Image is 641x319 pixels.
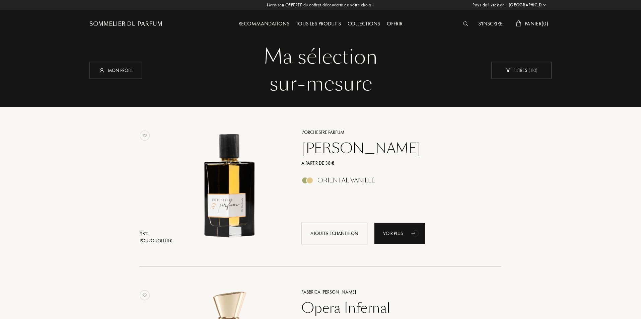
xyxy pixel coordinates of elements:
[296,140,492,156] a: [PERSON_NAME]
[94,70,547,97] div: sur-mesure
[235,20,293,27] a: Recommandations
[344,20,383,27] a: Collections
[296,300,492,316] a: Opera Infernal
[505,68,510,72] img: new_filter_w.svg
[140,131,150,141] img: no_like_p.png
[98,67,105,73] img: profil_icn_w.svg
[89,62,142,79] div: Mon profil
[301,223,367,244] div: Ajouter échantillon
[293,20,344,28] div: Tous les produits
[344,20,383,28] div: Collections
[525,20,548,27] span: Panier ( 0 )
[296,129,492,136] a: L'Orchestre Parfum
[140,237,172,244] div: Pourquoi lui ?
[235,20,293,28] div: Recommandations
[140,230,172,237] div: 98 %
[174,121,291,252] a: Thé Darbouka L'Orchestre Parfum
[293,20,344,27] a: Tous les produits
[383,20,406,27] a: Offrir
[475,20,506,28] div: S'inscrire
[409,226,422,240] div: animation
[296,160,492,167] a: À partir de 38 €
[140,290,150,300] img: no_like_p.png
[374,223,425,244] a: Voir plusanimation
[475,20,506,27] a: S'inscrire
[296,289,492,296] a: Fabbrica [PERSON_NAME]
[473,2,507,8] span: Pays de livraison :
[89,20,162,28] a: Sommelier du Parfum
[383,20,406,28] div: Offrir
[374,223,425,244] div: Voir plus
[516,20,521,26] img: cart_white.svg
[317,177,375,184] div: Oriental Vanillé
[174,128,286,239] img: Thé Darbouka L'Orchestre Parfum
[491,62,552,79] div: Filtres
[527,67,538,73] span: ( 110 )
[463,21,468,26] img: search_icn_white.svg
[94,44,547,70] div: Ma sélection
[296,179,492,186] a: Oriental Vanillé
